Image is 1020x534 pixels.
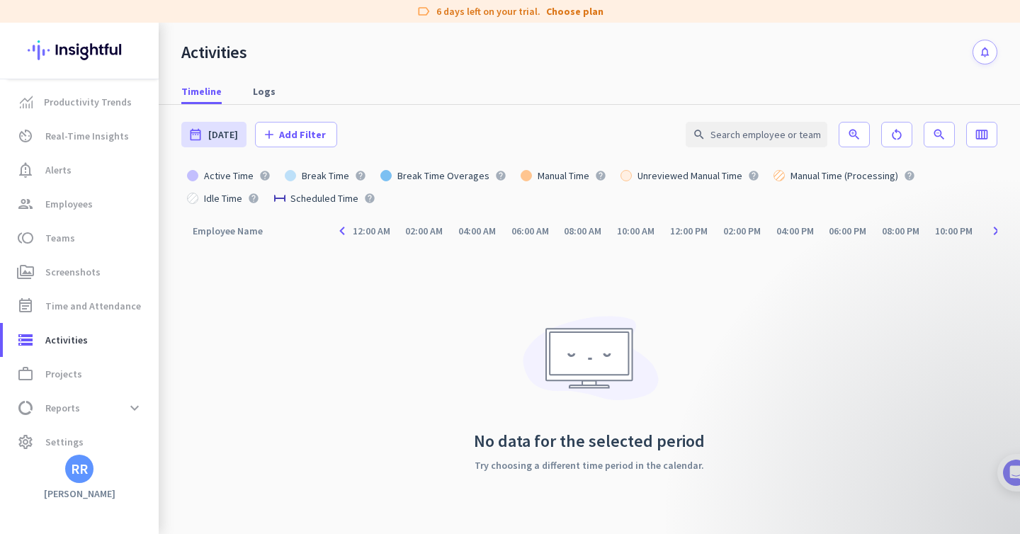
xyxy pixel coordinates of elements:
[181,84,222,98] span: Timeline
[979,46,991,58] i: notifications
[364,193,375,204] i: help
[296,171,355,181] div: Break Time
[198,171,259,181] div: Active Time
[3,119,159,153] a: av_timerReal-Time Insights
[17,263,34,280] i: perm_media
[890,127,904,142] i: restart_alt
[181,42,247,63] div: Activities
[45,399,80,416] span: Reports
[617,226,655,236] div: 10:00 AM
[208,127,238,142] span: [DATE]
[20,96,33,108] img: menu-item
[847,127,861,142] i: zoom_in
[44,93,132,110] span: Productivity Trends
[3,221,159,255] a: tollTeams
[45,161,72,178] span: Alerts
[3,85,159,119] a: menu-itemProductivity Trends
[564,226,602,236] div: 08:00 AM
[474,430,705,453] h3: No data for the selected period
[248,193,259,204] i: help
[122,395,147,421] button: expand_more
[904,170,915,181] i: help
[973,40,997,64] button: notifications
[285,193,364,203] div: Scheduled Time
[45,195,93,212] span: Employees
[274,193,285,204] img: scheduled-shift.svg
[987,222,1006,239] i: navigate_next
[532,171,595,181] div: Manual Time
[45,433,84,450] span: Settings
[334,222,352,239] i: navigate_before
[686,122,827,147] input: Search employee or team
[45,229,75,246] span: Teams
[17,331,34,348] i: storage
[259,170,271,181] i: help
[17,399,34,416] i: data_usage
[262,127,276,142] i: add
[3,425,159,459] a: settingsSettings
[511,226,549,236] div: 06:00 AM
[198,193,248,203] div: Idle Time
[17,195,34,212] i: group
[355,170,366,181] i: help
[829,226,867,236] div: 06:00 PM
[975,127,989,142] i: calendar_view_week
[255,122,337,147] button: addAdd Filter
[392,171,495,181] div: Break Time Overages
[45,331,88,348] span: Activities
[3,187,159,221] a: groupEmployees
[495,170,506,181] i: help
[45,297,141,314] span: Time and Attendance
[17,127,34,144] i: av_timer
[785,171,904,181] div: Manual Time (Processing)
[693,128,705,141] i: search
[595,170,606,181] i: help
[966,122,997,147] button: calendar_view_week
[458,226,497,236] div: 04:00 AM
[3,357,159,391] a: work_outlineProjects
[517,307,662,419] img: no results
[776,226,814,236] div: 04:00 PM
[475,458,704,472] p: Try choosing a different time period in the calendar.
[3,255,159,289] a: perm_mediaScreenshots
[17,365,34,382] i: work_outline
[546,4,603,18] a: Choose plan
[279,127,326,142] span: Add Filter
[17,161,34,178] i: notification_important
[924,122,955,147] button: zoom_out
[17,229,34,246] i: toll
[416,4,431,18] i: label
[45,263,101,280] span: Screenshots
[3,153,159,187] a: notification_importantAlerts
[45,365,82,382] span: Projects
[3,289,159,323] a: event_noteTime and Attendance
[352,226,390,236] div: 12:00 AM
[405,226,443,236] div: 02:00 AM
[839,122,870,147] button: zoom_in
[28,23,131,78] img: Insightful logo
[632,171,748,181] div: Unreviewed Manual Time
[188,127,203,142] i: date_range
[881,122,912,147] button: restart_alt
[71,462,88,476] div: RR
[670,226,708,236] div: 12:00 PM
[17,297,34,314] i: event_note
[932,127,946,142] i: zoom_out
[17,433,34,450] i: settings
[253,84,276,98] span: Logs
[748,170,759,181] i: help
[193,221,280,241] div: Employee Name
[934,226,973,236] div: 10:00 PM
[881,226,919,236] div: 08:00 PM
[45,127,129,144] span: Real-Time Insights
[3,323,159,357] a: storageActivities
[3,391,159,425] a: data_usageReportsexpand_more
[722,226,761,236] div: 02:00 PM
